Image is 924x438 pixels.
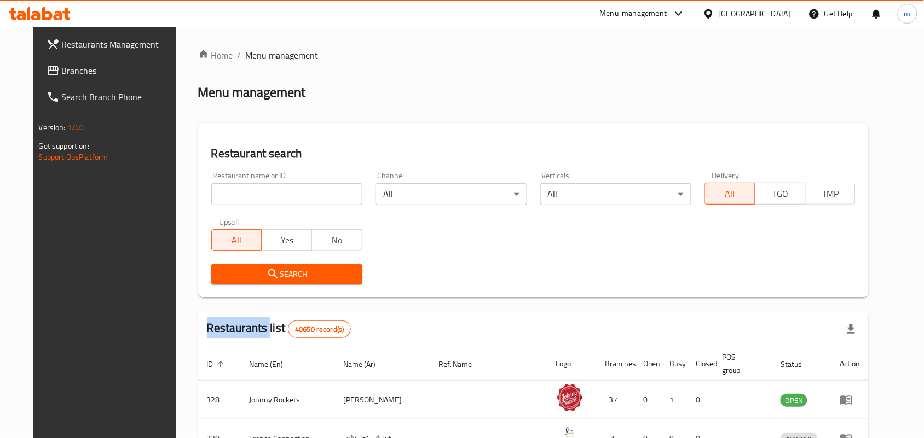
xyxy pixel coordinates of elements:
[198,49,869,62] nav: breadcrumb
[62,90,179,103] span: Search Branch Phone
[39,139,89,153] span: Get support on:
[198,381,241,419] td: 328
[781,394,807,407] div: OPEN
[704,183,755,205] button: All
[334,381,430,419] td: [PERSON_NAME]
[755,183,806,205] button: TGO
[661,381,688,419] td: 1
[719,8,791,20] div: [GEOGRAPHIC_DATA]
[207,358,228,371] span: ID
[250,358,298,371] span: Name (En)
[198,84,306,101] h2: Menu management
[316,232,358,248] span: No
[805,183,856,205] button: TMP
[810,186,852,202] span: TMP
[556,384,584,411] img: Johnny Rockets
[438,358,486,371] span: Ref. Name
[311,229,362,251] button: No
[688,381,714,419] td: 0
[38,57,188,84] a: Branches
[211,145,856,162] h2: Restaurant search
[840,393,860,406] div: Menu
[39,150,108,164] a: Support.OpsPlatform
[39,120,66,135] span: Version:
[635,381,661,419] td: 0
[38,84,188,110] a: Search Branch Phone
[343,358,390,371] span: Name (Ar)
[661,347,688,381] th: Busy
[547,347,597,381] th: Logo
[712,172,740,179] label: Delivery
[709,186,751,202] span: All
[781,358,816,371] span: Status
[216,232,258,248] span: All
[760,186,801,202] span: TGO
[288,324,350,335] span: 40650 record(s)
[904,8,911,20] span: m
[540,183,691,205] div: All
[207,320,351,338] h2: Restaurants list
[220,267,354,281] span: Search
[266,232,308,248] span: Yes
[241,381,335,419] td: Johnny Rockets
[198,49,233,62] a: Home
[288,320,351,338] div: Total records count
[62,64,179,77] span: Branches
[261,229,312,251] button: Yes
[246,49,319,62] span: Menu management
[62,38,179,51] span: Restaurants Management
[219,218,239,226] label: Upsell
[238,49,241,62] li: /
[211,264,362,284] button: Search
[597,347,635,381] th: Branches
[67,120,84,135] span: 1.0.0
[597,381,635,419] td: 37
[781,394,807,407] span: OPEN
[635,347,661,381] th: Open
[38,31,188,57] a: Restaurants Management
[831,347,869,381] th: Action
[723,351,759,377] span: POS group
[211,229,262,251] button: All
[211,183,362,205] input: Search for restaurant name or ID..
[688,347,714,381] th: Closed
[376,183,527,205] div: All
[600,7,667,20] div: Menu-management
[838,316,864,342] div: Export file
